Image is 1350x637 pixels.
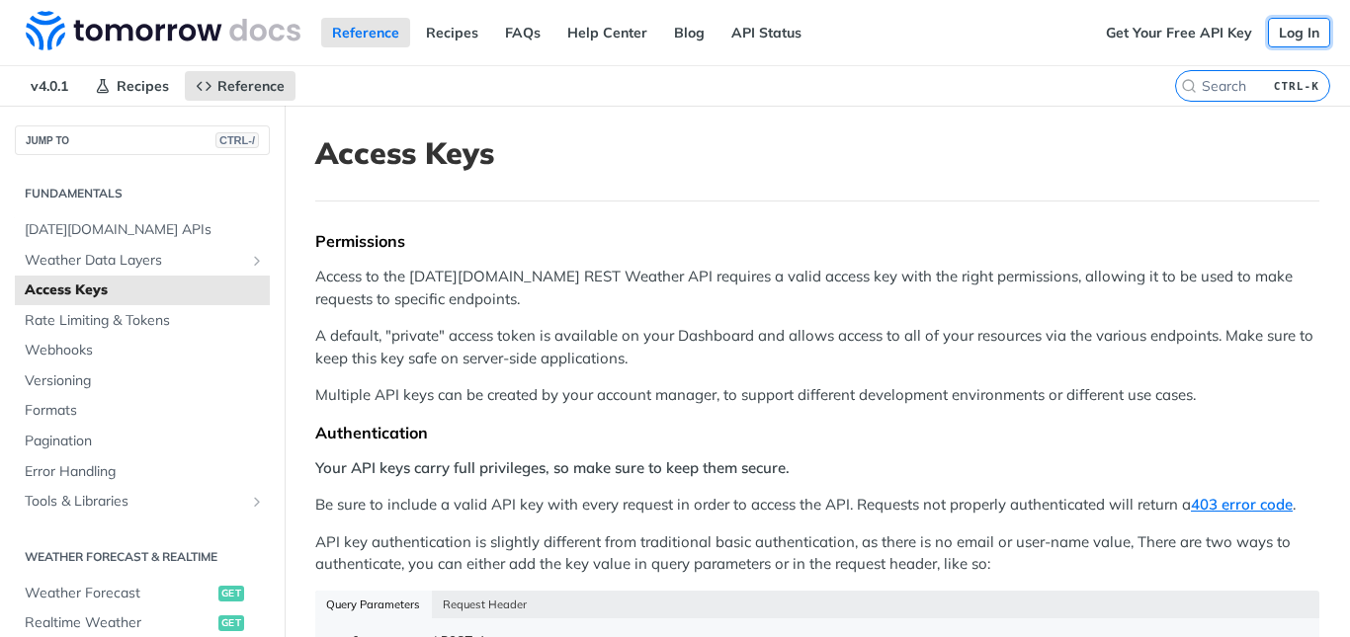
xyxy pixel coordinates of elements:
a: Recipes [84,71,180,101]
span: CTRL-/ [215,132,259,148]
img: Tomorrow.io Weather API Docs [26,11,300,50]
button: Request Header [432,591,539,618]
span: v4.0.1 [20,71,79,101]
span: Formats [25,401,265,421]
p: API key authentication is slightly different from traditional basic authentication, as there is n... [315,531,1319,576]
a: Webhooks [15,336,270,365]
a: Formats [15,396,270,426]
p: Access to the [DATE][DOMAIN_NAME] REST Weather API requires a valid access key with the right per... [315,266,1319,310]
span: Rate Limiting & Tokens [25,311,265,331]
span: Recipes [117,77,169,95]
span: Access Keys [25,280,265,300]
a: Log In [1268,18,1330,47]
a: 403 error code [1191,495,1293,514]
span: Weather Forecast [25,584,213,603]
a: Rate Limiting & Tokens [15,306,270,336]
a: Recipes [415,18,489,47]
button: JUMP TOCTRL-/ [15,125,270,155]
span: Realtime Weather [25,613,213,633]
span: Versioning [25,371,265,391]
button: Show subpages for Tools & Libraries [249,494,265,510]
div: Permissions [315,231,1319,251]
a: Reference [321,18,410,47]
a: Blog [663,18,716,47]
span: [DATE][DOMAIN_NAME] APIs [25,220,265,240]
a: Versioning [15,366,270,396]
h2: Weather Forecast & realtime [15,548,270,566]
a: Error Handling [15,457,270,487]
a: FAQs [494,18,551,47]
a: Access Keys [15,276,270,305]
span: Tools & Libraries [25,492,244,512]
a: Weather Data LayersShow subpages for Weather Data Layers [15,246,270,276]
span: Weather Data Layers [25,251,244,271]
a: [DATE][DOMAIN_NAME] APIs [15,215,270,245]
kbd: CTRL-K [1269,76,1324,96]
p: Multiple API keys can be created by your account manager, to support different development enviro... [315,384,1319,407]
p: Be sure to include a valid API key with every request in order to access the API. Requests not pr... [315,494,1319,517]
p: A default, "private" access token is available on your Dashboard and allows access to all of your... [315,325,1319,369]
h1: Access Keys [315,135,1319,171]
span: Webhooks [25,341,265,360]
div: Authentication [315,423,1319,442]
span: Error Handling [25,462,265,482]
svg: Search [1181,78,1197,94]
span: Reference [217,77,285,95]
a: Get Your Free API Key [1095,18,1263,47]
a: API Status [720,18,812,47]
a: Help Center [556,18,658,47]
a: Weather Forecastget [15,579,270,608]
a: Tools & LibrariesShow subpages for Tools & Libraries [15,487,270,517]
span: get [218,586,244,601]
button: Show subpages for Weather Data Layers [249,253,265,269]
h2: Fundamentals [15,185,270,202]
span: get [218,615,244,631]
a: Reference [185,71,295,101]
span: Pagination [25,432,265,451]
strong: Your API keys carry full privileges, so make sure to keep them secure. [315,458,790,477]
a: Pagination [15,427,270,456]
